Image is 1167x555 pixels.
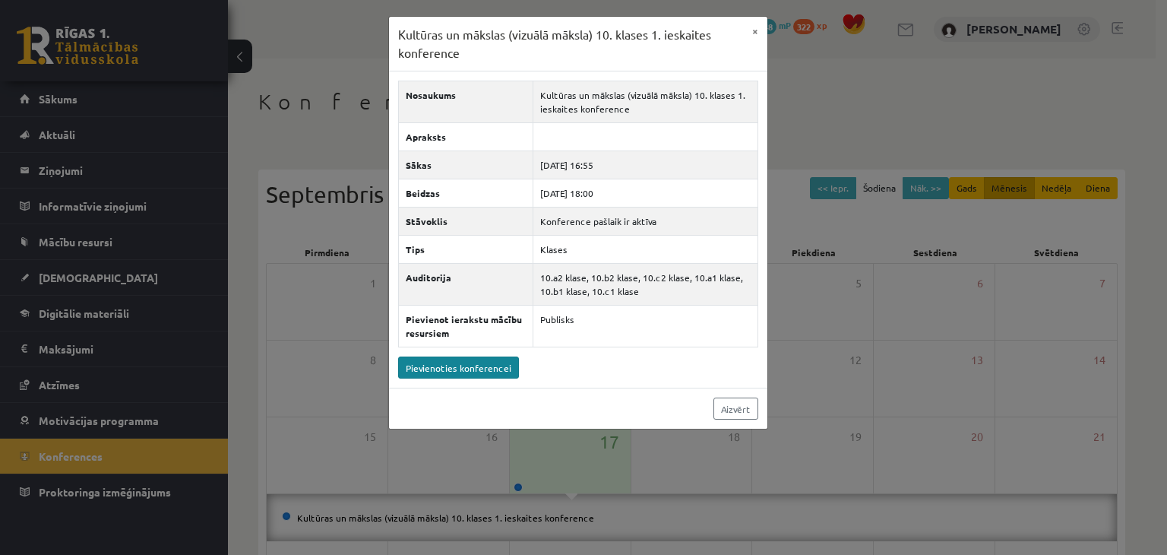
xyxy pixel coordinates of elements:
[743,17,767,46] button: ×
[398,179,533,208] th: Beidzas
[398,208,533,236] th: Stāvoklis
[398,26,743,62] h3: Kultūras un mākslas (vizuālā māksla) 10. klases 1. ieskaites konference
[533,306,757,347] td: Publisks
[398,236,533,264] th: Tips
[533,151,757,179] td: [DATE] 16:55
[398,264,533,306] th: Auditorija
[533,236,757,264] td: Klases
[533,179,757,208] td: [DATE] 18:00
[533,81,757,123] td: Kultūras un mākslas (vizuālā māksla) 10. klases 1. ieskaites konference
[398,123,533,151] th: Apraksts
[713,398,758,420] a: Aizvērt
[398,151,533,179] th: Sākas
[533,264,757,306] td: 10.a2 klase, 10.b2 klase, 10.c2 klase, 10.a1 klase, 10.b1 klase, 10.c1 klase
[398,306,533,347] th: Pievienot ierakstu mācību resursiem
[398,81,533,123] th: Nosaukums
[533,208,757,236] td: Konference pašlaik ir aktīva
[398,357,519,379] a: Pievienoties konferencei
